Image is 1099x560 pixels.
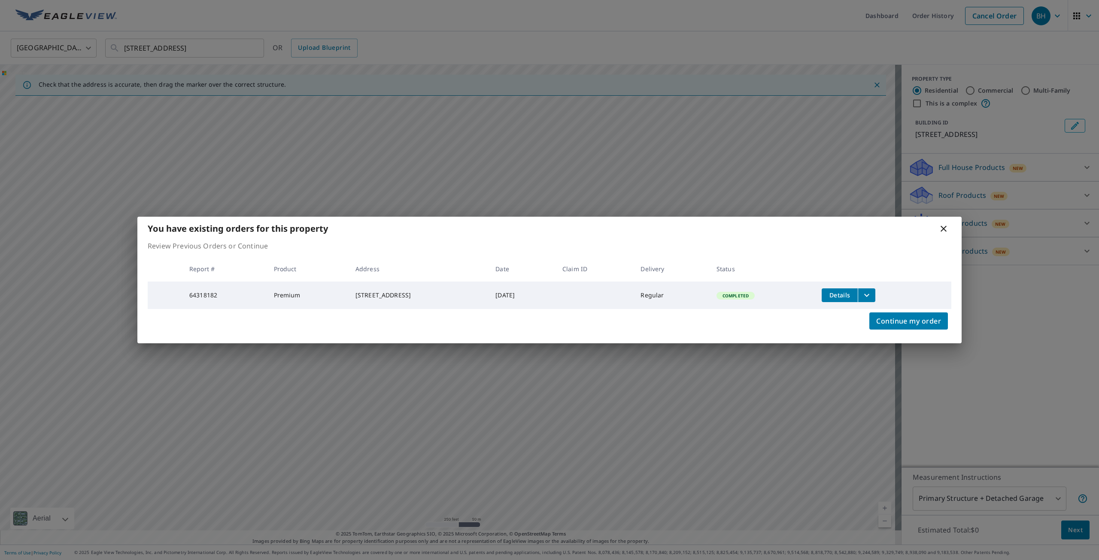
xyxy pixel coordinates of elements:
[556,256,634,282] th: Claim ID
[827,291,853,299] span: Details
[869,312,948,330] button: Continue my order
[349,256,489,282] th: Address
[182,256,267,282] th: Report #
[182,282,267,309] td: 64318182
[858,288,875,302] button: filesDropdownBtn-64318182
[148,241,951,251] p: Review Previous Orders or Continue
[489,256,556,282] th: Date
[489,282,556,309] td: [DATE]
[634,282,709,309] td: Regular
[876,315,941,327] span: Continue my order
[717,293,754,299] span: Completed
[267,256,349,282] th: Product
[355,291,482,300] div: [STREET_ADDRESS]
[710,256,815,282] th: Status
[822,288,858,302] button: detailsBtn-64318182
[267,282,349,309] td: Premium
[634,256,709,282] th: Delivery
[148,223,328,234] b: You have existing orders for this property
